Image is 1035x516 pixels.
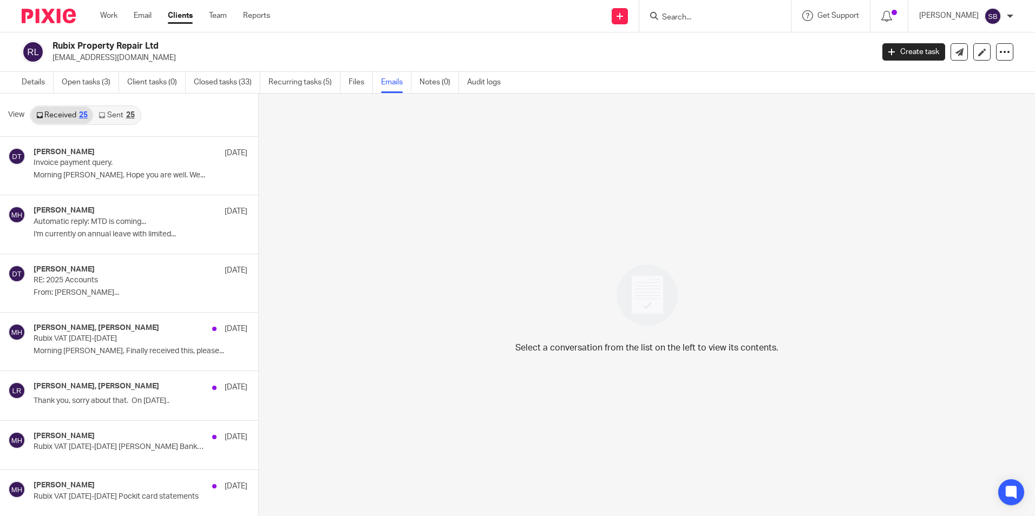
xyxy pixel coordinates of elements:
img: svg%3E [8,432,25,449]
a: Work [100,10,117,21]
img: Pixie [22,9,76,23]
p: I'm currently on annual leave with limited... [34,230,247,239]
img: svg%3E [8,323,25,341]
h4: [PERSON_NAME], [PERSON_NAME] [34,323,159,333]
p: Morning [PERSON_NAME], Finally received this, please... [34,347,247,356]
img: svg%3E [984,8,1001,25]
img: svg%3E [8,481,25,498]
a: Email [134,10,152,21]
a: Clients [168,10,193,21]
a: Reports [243,10,270,21]
a: Received25 [31,107,93,124]
img: image [610,257,685,333]
img: svg%3E [22,41,44,63]
a: Open tasks (3) [62,72,119,93]
span: Get Support [817,12,859,19]
p: [DATE] [225,265,247,276]
a: Client tasks (0) [127,72,186,93]
a: Notes (0) [420,72,459,93]
p: [EMAIL_ADDRESS][DOMAIN_NAME] [53,52,866,63]
a: Details [22,72,54,93]
h4: [PERSON_NAME] [34,148,95,157]
h4: [PERSON_NAME] [34,265,95,274]
p: [DATE] [225,382,247,393]
a: Sent25 [93,107,140,124]
p: Rubix VAT [DATE]-[DATE] Pockit card statements [34,492,205,501]
span: View [8,109,24,121]
img: svg%3E [8,382,25,399]
p: Thank you, sorry about that. On [DATE].. [34,396,247,406]
h4: [PERSON_NAME] [34,432,95,441]
h2: Rubix Property Repair Ltd [53,41,703,52]
p: RE: 2025 Accounts [34,276,205,285]
img: svg%3E [8,206,25,223]
h4: [PERSON_NAME] [34,206,95,215]
p: Automatic reply: MTD is coming... [34,217,205,227]
p: Rubix VAT [DATE]-[DATE] [34,334,205,343]
p: Morning [PERSON_NAME], Hope you are well. We... [34,171,247,180]
img: svg%3E [8,265,25,282]
img: svg%3E [8,148,25,165]
p: [DATE] [225,148,247,158]
input: Search [661,13,758,23]
p: [DATE] [225,206,247,217]
h4: [PERSON_NAME] [34,481,95,490]
p: [PERSON_NAME] [919,10,979,21]
div: 25 [126,111,135,119]
p: [DATE] [225,432,247,442]
p: Select a conversation from the list on the left to view its contents. [515,341,778,354]
p: From: [PERSON_NAME]... [34,288,247,297]
a: Team [209,10,227,21]
p: [DATE] [225,323,247,334]
h4: [PERSON_NAME], [PERSON_NAME] [34,382,159,391]
div: 25 [79,111,88,119]
a: Closed tasks (33) [194,72,260,93]
a: Create task [882,43,945,61]
p: Rubix VAT [DATE]-[DATE] [PERSON_NAME] Bank Statement [34,442,205,452]
a: Audit logs [467,72,509,93]
a: Emails [381,72,411,93]
p: [DATE] [225,481,247,492]
p: Invoice payment query. [34,158,205,168]
a: Files [349,72,373,93]
a: Recurring tasks (5) [268,72,340,93]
